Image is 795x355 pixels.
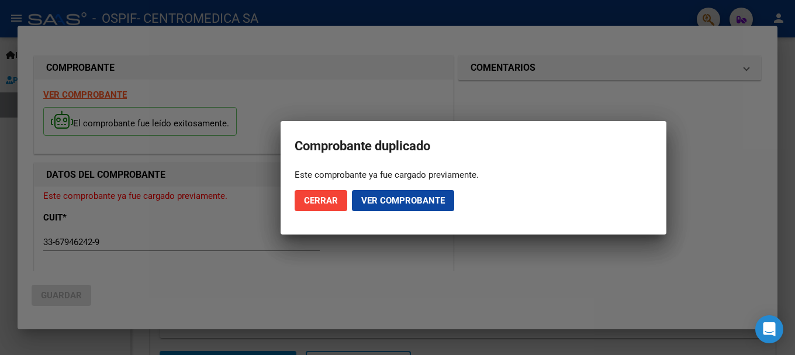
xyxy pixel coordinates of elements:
[295,190,347,211] button: Cerrar
[755,315,783,343] div: Open Intercom Messenger
[352,190,454,211] button: Ver comprobante
[361,195,445,206] span: Ver comprobante
[295,169,652,181] div: Este comprobante ya fue cargado previamente.
[295,135,652,157] h2: Comprobante duplicado
[304,195,338,206] span: Cerrar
